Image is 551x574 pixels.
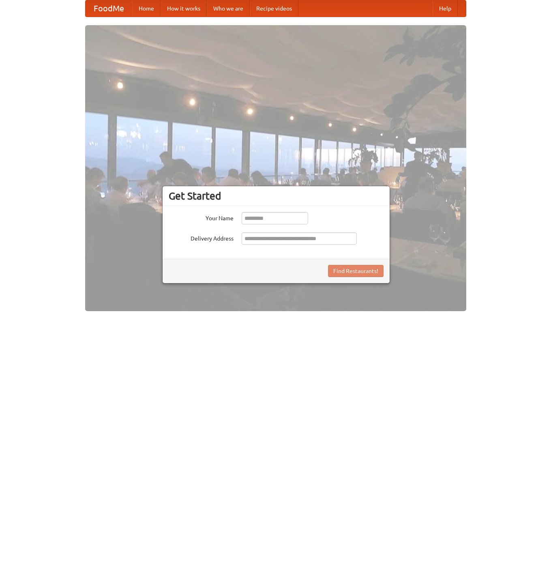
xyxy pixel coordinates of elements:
[433,0,458,17] a: Help
[132,0,161,17] a: Home
[169,212,234,222] label: Your Name
[207,0,250,17] a: Who we are
[86,0,132,17] a: FoodMe
[169,190,384,202] h3: Get Started
[250,0,298,17] a: Recipe videos
[169,232,234,243] label: Delivery Address
[161,0,207,17] a: How it works
[328,265,384,277] button: Find Restaurants!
